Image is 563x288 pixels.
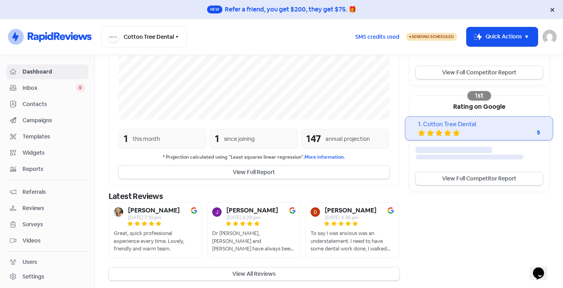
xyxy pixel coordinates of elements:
[418,120,540,129] div: 1. Cotton Tree Dental
[114,229,197,253] div: Great, quick professional experience every time. Lovely, friendly and warm team.
[355,33,399,41] span: SMS credits used
[311,229,394,253] div: To say I was anxious was an understatement. I need to have some dental work done, I walked into C...
[212,207,222,217] img: Avatar
[215,132,219,146] div: 1
[6,185,88,199] a: Referrals
[23,258,37,266] div: Users
[326,135,370,143] div: annual projection
[23,84,76,92] span: Inbox
[508,129,540,137] div: 5
[23,100,85,108] span: Contacts
[23,149,85,157] span: Widgets
[467,91,491,100] div: 1st
[6,269,88,284] a: Settings
[325,215,377,220] div: [DATE] 4:36 pm
[23,165,85,173] span: Reports
[23,237,85,245] span: Videos
[6,217,88,232] a: Surveys
[6,146,88,160] a: Widgets
[109,267,399,280] button: View All Reviews
[6,233,88,248] a: Videos
[23,188,85,196] span: Referrals
[311,207,320,217] img: Avatar
[23,133,85,141] span: Templates
[305,154,345,160] a: More information.
[467,27,538,46] button: Quick Actions
[306,132,321,146] div: 147
[289,207,296,214] img: Image
[348,32,406,40] a: SMS credits used
[6,129,88,144] a: Templates
[119,166,390,179] button: View Full Report
[6,162,88,176] a: Reports
[224,135,255,143] div: since joining
[530,256,555,280] iframe: chat widget
[416,66,543,79] a: View Full Competitor Report
[23,68,85,76] span: Dashboard
[23,116,85,125] span: Campaigns
[101,26,187,47] button: Cotton Tree Dental
[119,153,390,161] small: * Projection calculated using "Least squares linear regression".
[388,207,394,214] img: Image
[416,172,543,185] a: View Full Competitor Report
[6,113,88,128] a: Campaigns
[133,135,160,143] div: this month
[542,30,557,44] img: User
[225,5,356,14] div: Refer a friend, you get $200, they get $75. 🎁
[325,207,377,214] b: [PERSON_NAME]
[6,81,88,95] a: Inbox 0
[23,204,85,212] span: Reviews
[226,215,278,220] div: [DATE] 6:29 pm
[128,207,180,214] b: [PERSON_NAME]
[6,201,88,216] a: Reviews
[207,6,222,13] span: New
[6,97,88,112] a: Contacts
[406,32,457,42] a: Sending Scheduled
[6,255,88,269] a: Users
[128,215,180,220] div: [DATE] 7:10 pm
[212,229,296,253] div: Dr [PERSON_NAME], [PERSON_NAME] and [PERSON_NAME] have always been the best at welcoming and taki...
[23,220,85,229] span: Surveys
[226,207,278,214] b: [PERSON_NAME]
[409,96,549,116] div: Rating on Google
[114,207,123,217] img: Avatar
[6,64,88,79] a: Dashboard
[124,132,128,146] div: 1
[23,273,44,281] div: Settings
[76,84,85,92] span: 0
[412,34,454,39] span: Sending Scheduled
[191,207,197,214] img: Image
[109,190,399,202] div: Latest Reviews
